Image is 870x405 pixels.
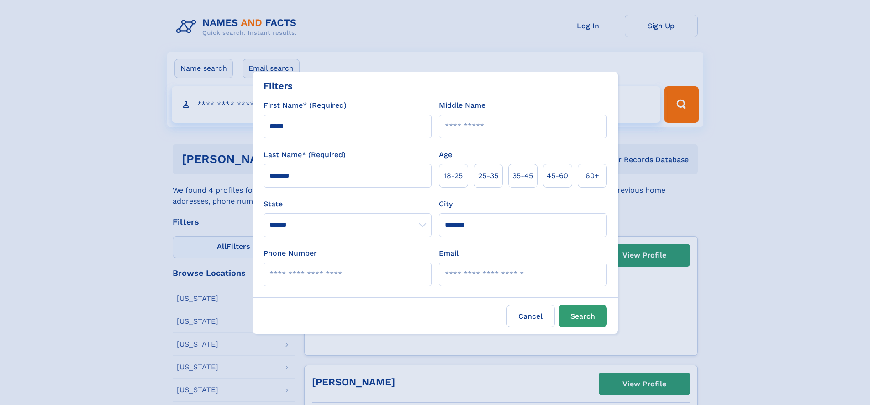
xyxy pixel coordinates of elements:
[585,170,599,181] span: 60+
[512,170,533,181] span: 35‑45
[264,149,346,160] label: Last Name* (Required)
[547,170,568,181] span: 45‑60
[439,100,485,111] label: Middle Name
[439,199,453,210] label: City
[559,305,607,327] button: Search
[506,305,555,327] label: Cancel
[264,79,293,93] div: Filters
[439,248,459,259] label: Email
[478,170,498,181] span: 25‑35
[264,248,317,259] label: Phone Number
[264,199,432,210] label: State
[444,170,463,181] span: 18‑25
[264,100,347,111] label: First Name* (Required)
[439,149,452,160] label: Age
